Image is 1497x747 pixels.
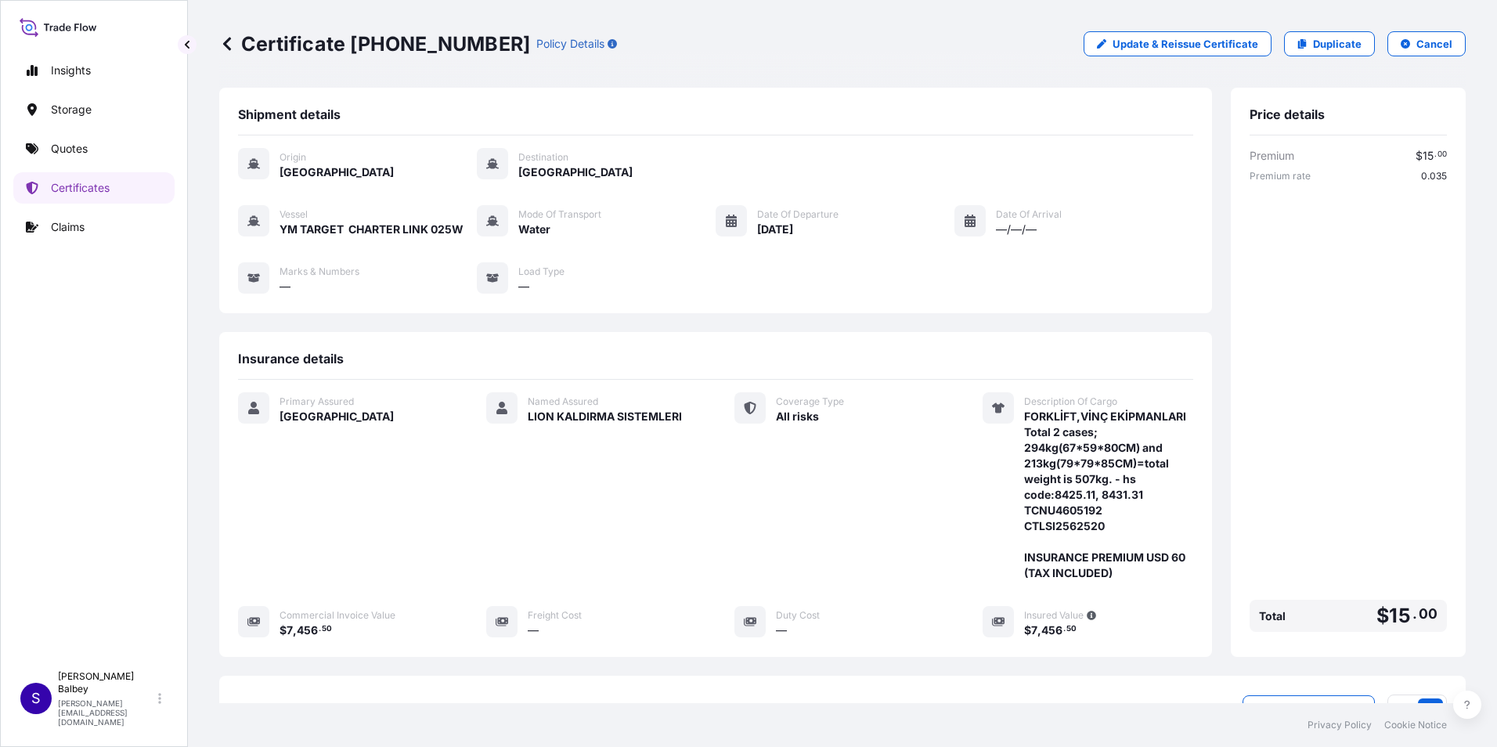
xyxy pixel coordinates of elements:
[1243,695,1375,720] button: Upload Document
[776,622,787,638] span: —
[996,208,1062,221] span: Date of Arrival
[280,164,394,180] span: [GEOGRAPHIC_DATA]
[280,222,464,237] span: YM TARGET CHARTER LINK 025W
[1284,31,1375,56] a: Duplicate
[1041,625,1062,636] span: 456
[518,279,529,294] span: —
[238,700,309,716] span: Documents
[1031,625,1037,636] span: 7
[238,106,341,122] span: Shipment details
[31,691,41,706] span: S
[528,609,582,622] span: Freight Cost
[528,409,682,424] span: LION KALDIRMA SISTEMLERI
[319,626,321,632] span: .
[238,351,344,366] span: Insurance details
[518,265,565,278] span: Load Type
[1387,31,1466,56] button: Cancel
[1384,719,1447,731] a: Cookie Notice
[1313,36,1362,52] p: Duplicate
[1412,609,1417,619] span: .
[1389,606,1410,626] span: 15
[1423,150,1434,161] span: 15
[1416,150,1423,161] span: $
[1113,36,1258,52] p: Update & Reissue Certificate
[287,625,293,636] span: 7
[536,36,604,52] p: Policy Details
[518,151,568,164] span: Destination
[51,63,91,78] p: Insights
[280,395,354,408] span: Primary Assured
[280,609,395,622] span: Commercial Invoice Value
[280,151,306,164] span: Origin
[1272,700,1362,716] p: Upload Document
[518,222,550,237] span: Water
[776,609,820,622] span: Duty Cost
[776,395,844,408] span: Coverage Type
[1024,409,1193,581] span: FORKLİFT,VİNÇ EKİPMANLARI Total 2 cases; 294kg(67*59*80CM) and 213kg(79*79*85CM)=total weight is ...
[13,172,175,204] a: Certificates
[280,208,308,221] span: Vessel
[528,622,539,638] span: —
[58,698,155,727] p: [PERSON_NAME][EMAIL_ADDRESS][DOMAIN_NAME]
[996,222,1037,237] span: —/—/—
[280,625,287,636] span: $
[280,279,290,294] span: —
[1063,626,1066,632] span: .
[1024,395,1117,408] span: Description Of Cargo
[51,180,110,196] p: Certificates
[322,626,332,632] span: 50
[280,409,394,424] span: [GEOGRAPHIC_DATA]
[1037,625,1041,636] span: ,
[518,164,633,180] span: [GEOGRAPHIC_DATA]
[1437,152,1447,157] span: 00
[757,208,839,221] span: Date of Departure
[1376,606,1389,626] span: $
[1259,608,1286,624] span: Total
[293,625,297,636] span: ,
[1308,719,1372,731] a: Privacy Policy
[528,395,598,408] span: Named Assured
[1434,152,1437,157] span: .
[219,31,530,56] p: Certificate [PHONE_NUMBER]
[13,133,175,164] a: Quotes
[1084,31,1272,56] a: Update & Reissue Certificate
[776,409,819,424] span: All risks
[51,141,88,157] p: Quotes
[1416,36,1452,52] p: Cancel
[1250,170,1311,182] span: Premium rate
[280,265,359,278] span: Marks & Numbers
[1066,626,1077,632] span: 50
[13,94,175,125] a: Storage
[1024,609,1084,622] span: Insured Value
[1421,170,1447,182] span: 0.035
[297,625,318,636] span: 456
[58,670,155,695] p: [PERSON_NAME] Balbey
[1024,625,1031,636] span: $
[1419,609,1437,619] span: 00
[518,208,601,221] span: Mode of Transport
[13,55,175,86] a: Insights
[51,102,92,117] p: Storage
[13,211,175,243] a: Claims
[1250,148,1294,164] span: Premium
[757,222,793,237] span: [DATE]
[51,219,85,235] p: Claims
[1250,106,1325,122] span: Price details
